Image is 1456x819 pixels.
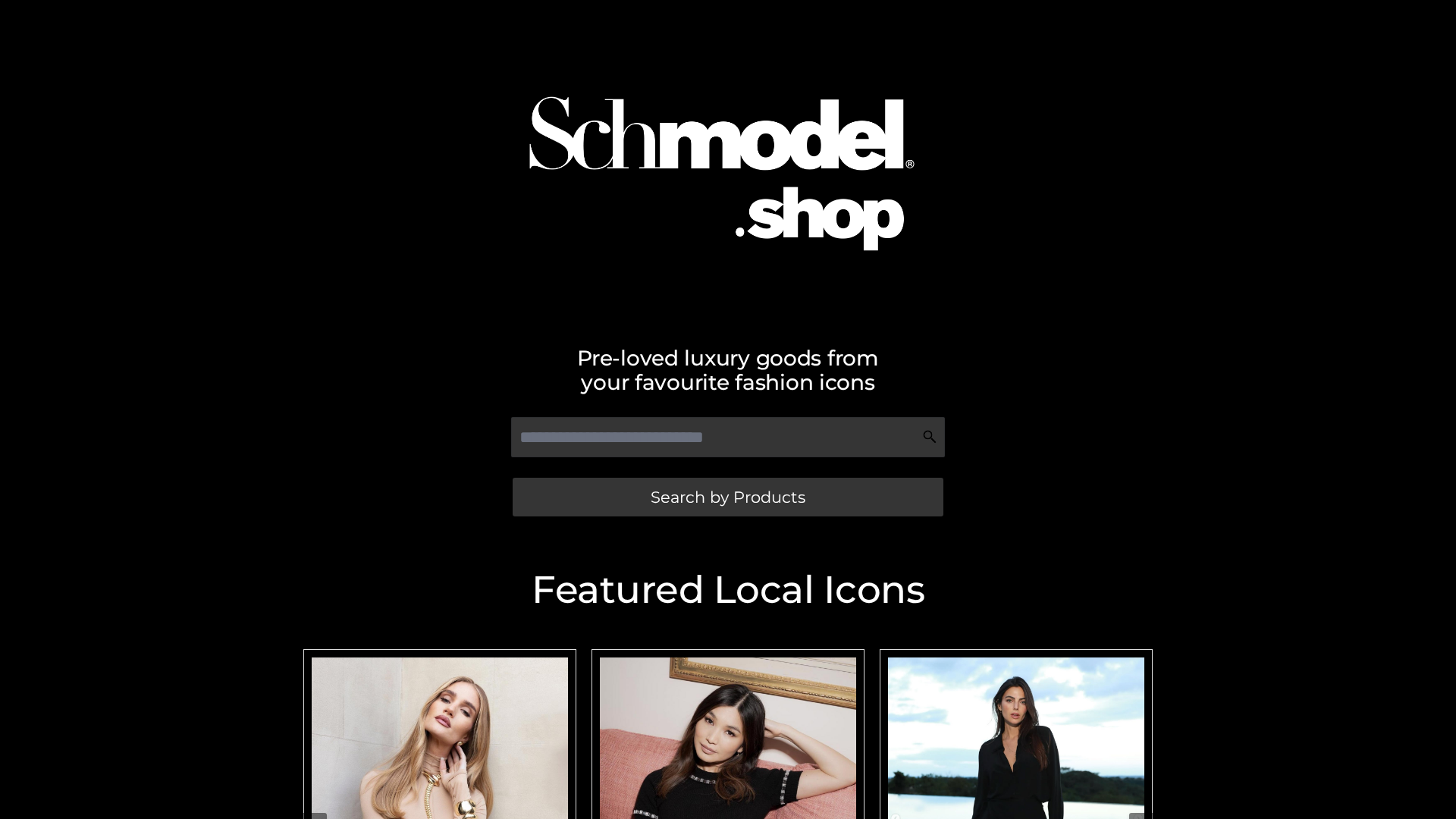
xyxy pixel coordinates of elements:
a: Search by Products [513,478,943,516]
img: Search Icon [922,429,937,444]
h2: Featured Local Icons​ [296,571,1160,609]
h2: Pre-loved luxury goods from your favourite fashion icons [296,346,1160,394]
span: Search by Products [651,489,805,505]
